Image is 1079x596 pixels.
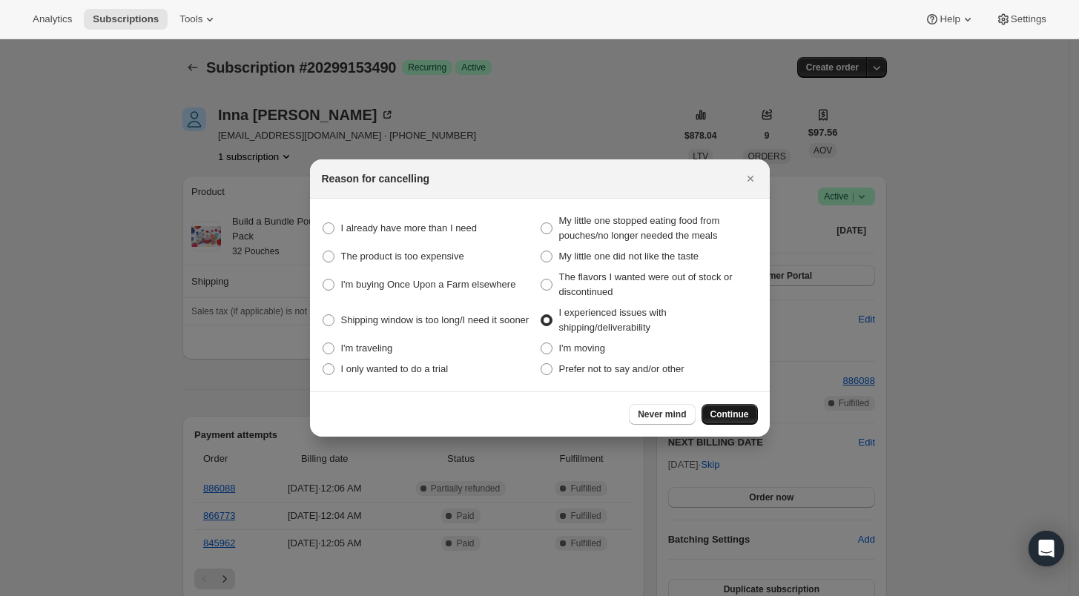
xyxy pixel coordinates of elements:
span: I'm moving [559,342,605,354]
button: Settings [987,9,1055,30]
span: I'm buying Once Upon a Farm elsewhere [341,279,516,290]
span: Analytics [33,13,72,25]
span: Subscriptions [93,13,159,25]
span: Tools [179,13,202,25]
h2: Reason for cancelling [322,171,429,186]
span: Shipping window is too long/I need it sooner [341,314,529,325]
span: The product is too expensive [341,251,464,262]
span: I already have more than I need [341,222,478,234]
button: Continue [702,404,758,425]
span: My little one did not like the taste [559,251,699,262]
span: Never mind [638,408,686,420]
button: Analytics [24,9,81,30]
button: Tools [171,9,226,30]
span: I experienced issues with shipping/deliverability [559,307,667,333]
button: Subscriptions [84,9,168,30]
span: Prefer not to say and/or other [559,363,684,374]
span: The flavors I wanted were out of stock or discontinued [559,271,733,297]
span: I only wanted to do a trial [341,363,449,374]
span: Help [940,13,960,25]
span: I'm traveling [341,342,393,354]
button: Help [916,9,983,30]
button: Never mind [629,404,695,425]
button: Close [740,168,761,189]
span: My little one stopped eating food from pouches/no longer needed the meals [559,215,720,241]
span: Continue [710,408,749,420]
div: Open Intercom Messenger [1029,531,1064,566]
span: Settings [1011,13,1046,25]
